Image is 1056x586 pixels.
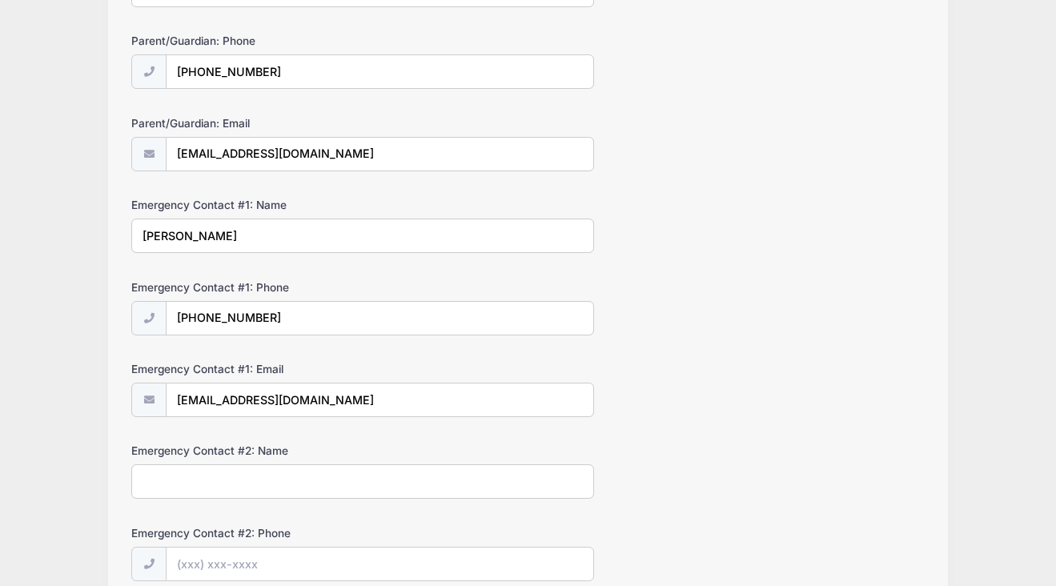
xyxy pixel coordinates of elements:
[131,33,395,49] label: Parent/Guardian: Phone
[131,115,395,131] label: Parent/Guardian: Email
[131,443,395,459] label: Emergency Contact #2: Name
[166,547,594,581] input: (xxx) xxx-xxxx
[131,525,395,541] label: Emergency Contact #2: Phone
[131,279,395,295] label: Emergency Contact #1: Phone
[166,54,594,89] input: (xxx) xxx-xxxx
[131,197,395,213] label: Emergency Contact #1: Name
[166,383,594,417] input: email@email.com
[131,361,395,377] label: Emergency Contact #1: Email
[166,137,594,171] input: email@email.com
[166,301,594,335] input: (xxx) xxx-xxxx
